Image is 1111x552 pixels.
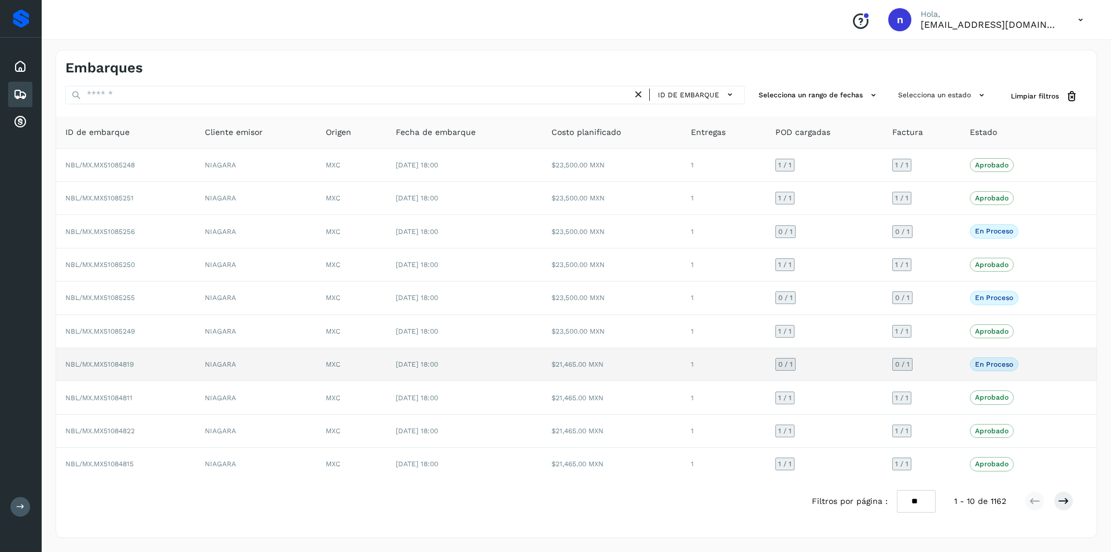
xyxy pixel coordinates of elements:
span: [DATE] 18:00 [396,294,438,302]
td: 1 [682,448,766,480]
span: NBL/MX.MX51084811 [65,394,133,402]
td: 1 [682,182,766,215]
span: 1 / 1 [895,261,908,268]
td: MXC [317,348,387,381]
td: 1 [682,381,766,414]
span: NBL/MX.MX51084819 [65,360,134,368]
span: Filtros por página : [812,495,888,507]
td: NIAGARA [196,315,317,348]
p: En proceso [975,294,1013,302]
span: 1 / 1 [778,261,792,268]
span: 1 / 1 [778,460,792,467]
span: [DATE] 18:00 [396,327,438,335]
span: ID de embarque [658,90,719,100]
span: Factura [892,126,923,138]
span: 1 / 1 [895,328,908,335]
span: Origen [326,126,351,138]
p: Aprobado [975,261,1009,269]
span: [DATE] 18:00 [396,194,438,202]
p: Aprobado [975,161,1009,169]
td: 1 [682,215,766,248]
span: 1 - 10 de 1162 [954,495,1006,507]
td: NIAGARA [196,282,317,315]
span: [DATE] 18:00 [396,228,438,236]
p: Aprobado [975,460,1009,468]
td: $23,500.00 MXN [542,215,682,248]
td: $21,465.00 MXN [542,381,682,414]
span: [DATE] 18:00 [396,161,438,169]
td: $21,465.00 MXN [542,448,682,480]
button: Selecciona un rango de fechas [754,86,884,105]
td: NIAGARA [196,415,317,448]
td: $21,465.00 MXN [542,415,682,448]
span: 1 / 1 [895,195,908,202]
td: NIAGARA [196,248,317,282]
span: 1 / 1 [895,394,908,401]
td: 1 [682,248,766,282]
span: [DATE] 18:00 [396,394,438,402]
td: 1 [682,149,766,182]
td: $23,500.00 MXN [542,149,682,182]
td: 1 [682,315,766,348]
span: NBL/MX.MX51085251 [65,194,134,202]
span: 1 / 1 [778,427,792,434]
span: [DATE] 18:00 [396,261,438,269]
td: $23,500.00 MXN [542,182,682,215]
span: 0 / 1 [778,361,793,368]
span: 1 / 1 [895,460,908,467]
span: 0 / 1 [895,294,910,301]
span: 1 / 1 [778,394,792,401]
span: [DATE] 18:00 [396,460,438,468]
span: NBL/MX.MX51085248 [65,161,135,169]
div: Cuentas por cobrar [8,109,32,135]
span: Estado [970,126,997,138]
td: MXC [317,182,387,215]
span: 0 / 1 [895,361,910,368]
td: MXC [317,415,387,448]
span: Entregas [691,126,726,138]
span: 1 / 1 [895,162,908,169]
td: $23,500.00 MXN [542,248,682,282]
td: NIAGARA [196,448,317,480]
td: NIAGARA [196,348,317,381]
p: En proceso [975,227,1013,235]
td: MXC [317,448,387,480]
td: MXC [317,381,387,414]
td: MXC [317,282,387,315]
div: Inicio [8,54,32,79]
button: Limpiar filtros [1002,86,1087,107]
td: 1 [682,348,766,381]
span: NBL/MX.MX51085250 [65,261,135,269]
span: 0 / 1 [778,228,793,235]
td: 1 [682,415,766,448]
td: MXC [317,149,387,182]
span: 1 / 1 [895,427,908,434]
span: NBL/MX.MX51084822 [65,427,135,435]
td: $23,500.00 MXN [542,315,682,348]
p: Hola, [921,9,1060,19]
td: $21,465.00 MXN [542,348,682,381]
td: MXC [317,248,387,282]
span: 0 / 1 [895,228,910,235]
span: Costo planificado [551,126,621,138]
p: Aprobado [975,327,1009,335]
span: 1 / 1 [778,195,792,202]
button: Selecciona un estado [893,86,992,105]
div: Embarques [8,82,32,107]
td: $23,500.00 MXN [542,282,682,315]
span: 1 / 1 [778,328,792,335]
span: [DATE] 18:00 [396,360,438,368]
button: ID de embarque [654,86,740,103]
span: POD cargadas [775,126,830,138]
p: Aprobado [975,393,1009,401]
span: Fecha de embarque [396,126,476,138]
span: NBL/MX.MX51084815 [65,460,134,468]
span: 1 / 1 [778,162,792,169]
td: NIAGARA [196,182,317,215]
span: NBL/MX.MX51085249 [65,327,135,335]
td: MXC [317,315,387,348]
span: ID de embarque [65,126,130,138]
span: 0 / 1 [778,294,793,301]
td: 1 [682,282,766,315]
p: Aprobado [975,427,1009,435]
